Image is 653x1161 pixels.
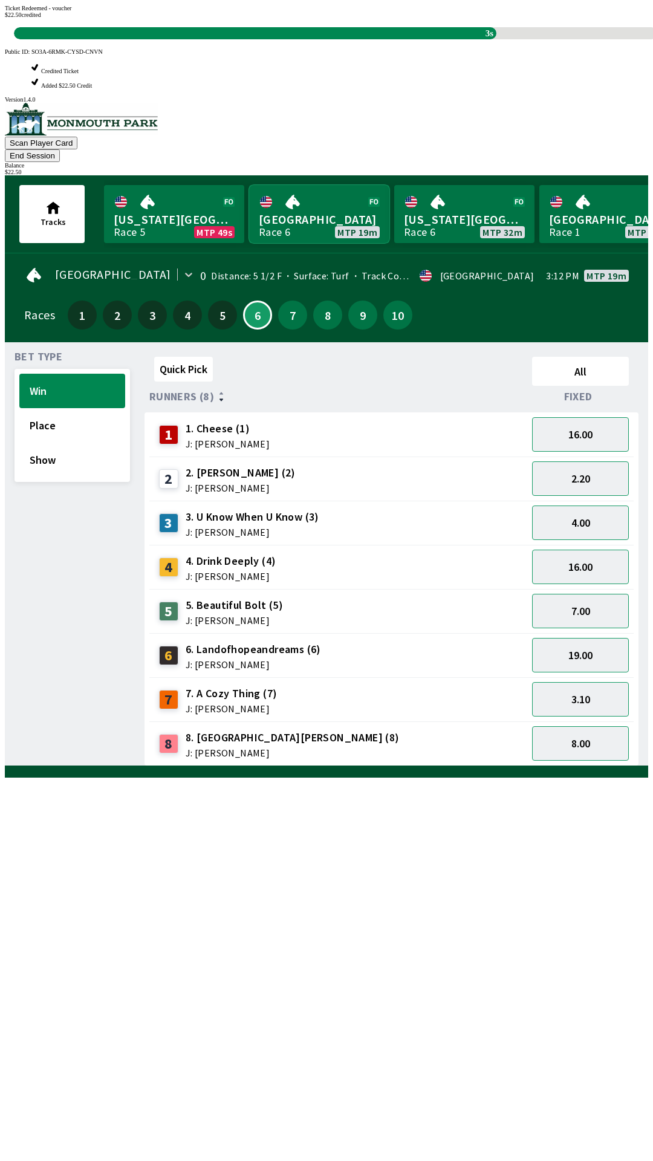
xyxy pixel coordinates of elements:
[197,227,232,237] span: MTP 49s
[532,594,629,628] button: 7.00
[532,461,629,496] button: 2.20
[159,690,178,709] div: 7
[568,428,593,441] span: 16.00
[571,472,590,486] span: 2.20
[176,311,199,319] span: 4
[200,271,206,281] div: 0
[571,516,590,530] span: 4.00
[538,365,623,379] span: All
[68,301,97,330] button: 1
[186,686,278,701] span: 7. A Cozy Thing (7)
[186,642,321,657] span: 6. Landofhopeandreams (6)
[24,310,55,320] div: Races
[186,704,278,714] span: J: [PERSON_NAME]
[532,506,629,540] button: 4.00
[348,301,377,330] button: 9
[532,726,629,761] button: 8.00
[549,227,580,237] div: Race 1
[208,301,237,330] button: 5
[482,227,522,237] span: MTP 32m
[211,311,234,319] span: 5
[5,11,41,18] span: $ 22.50 credited
[104,185,244,243] a: [US_STATE][GEOGRAPHIC_DATA]Race 5MTP 49s
[282,270,349,282] span: Surface: Turf
[159,513,178,533] div: 3
[159,734,178,753] div: 8
[173,301,202,330] button: 4
[30,418,115,432] span: Place
[281,311,304,319] span: 7
[5,162,648,169] div: Balance
[15,352,62,362] span: Bet Type
[351,311,374,319] span: 9
[19,443,125,477] button: Show
[114,227,145,237] div: Race 5
[186,509,319,525] span: 3. U Know When U Know (3)
[149,392,214,402] span: Runners (8)
[19,374,125,408] button: Win
[186,483,296,493] span: J: [PERSON_NAME]
[186,616,283,625] span: J: [PERSON_NAME]
[404,227,435,237] div: Race 6
[243,301,272,330] button: 6
[159,469,178,489] div: 2
[5,169,648,175] div: $ 22.50
[186,597,283,613] span: 5. Beautiful Bolt (5)
[532,682,629,717] button: 3.10
[186,527,319,537] span: J: [PERSON_NAME]
[532,417,629,452] button: 16.00
[159,646,178,665] div: 6
[106,311,129,319] span: 2
[186,421,270,437] span: 1. Cheese (1)
[31,48,103,55] span: SO3A-6RMK-CYSD-CNVN
[404,212,525,227] span: [US_STATE][GEOGRAPHIC_DATA]
[249,185,389,243] a: [GEOGRAPHIC_DATA]Race 6MTP 19m
[211,270,282,282] span: Distance: 5 1/2 F
[278,301,307,330] button: 7
[383,301,412,330] button: 10
[186,439,270,449] span: J: [PERSON_NAME]
[394,185,534,243] a: [US_STATE][GEOGRAPHIC_DATA]Race 6MTP 32m
[568,560,593,574] span: 16.00
[141,311,164,319] span: 3
[114,212,235,227] span: [US_STATE][GEOGRAPHIC_DATA]
[186,660,321,669] span: J: [PERSON_NAME]
[571,604,590,618] span: 7.00
[546,271,579,281] span: 3:12 PM
[482,25,496,42] span: 3s
[149,391,527,403] div: Runners (8)
[586,271,626,281] span: MTP 19m
[41,82,92,89] span: Added $22.50 Credit
[5,5,648,11] div: Ticket Redeemed - voucher
[103,301,132,330] button: 2
[55,270,171,279] span: [GEOGRAPHIC_DATA]
[568,648,593,662] span: 19.00
[532,550,629,584] button: 16.00
[316,311,339,319] span: 8
[532,638,629,672] button: 19.00
[5,48,648,55] div: Public ID:
[564,392,593,402] span: Fixed
[41,216,66,227] span: Tracks
[154,357,213,382] button: Quick Pick
[186,748,400,758] span: J: [PERSON_NAME]
[138,301,167,330] button: 3
[5,137,77,149] button: Scan Player Card
[30,384,115,398] span: Win
[160,362,207,376] span: Quick Pick
[532,357,629,386] button: All
[5,103,158,135] img: venue logo
[5,96,648,103] div: Version 1.4.0
[186,465,296,481] span: 2. [PERSON_NAME] (2)
[159,558,178,577] div: 4
[386,311,409,319] span: 10
[571,692,590,706] span: 3.10
[19,185,85,243] button: Tracks
[186,571,276,581] span: J: [PERSON_NAME]
[30,453,115,467] span: Show
[41,68,79,74] span: Credited Ticket
[159,425,178,444] div: 1
[5,149,60,162] button: End Session
[71,311,94,319] span: 1
[159,602,178,621] div: 5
